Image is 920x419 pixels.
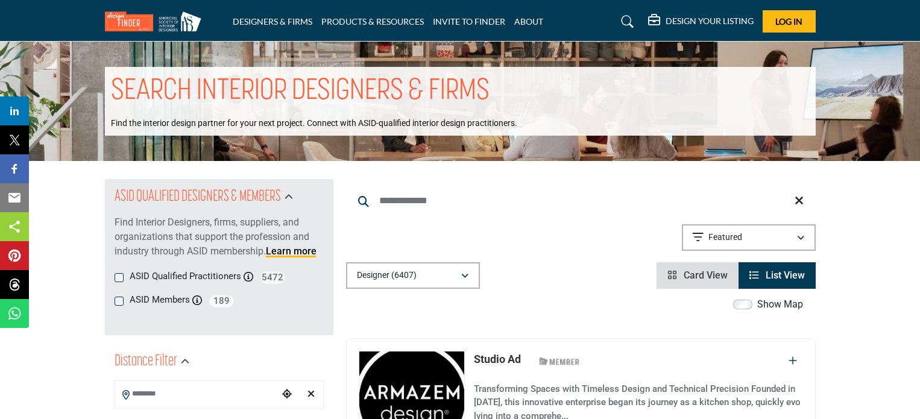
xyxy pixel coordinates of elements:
[514,16,543,27] a: ABOUT
[775,16,802,27] span: Log In
[115,215,324,259] p: Find Interior Designers, firms, suppliers, and organizations that support the profession and indu...
[708,232,742,244] p: Featured
[105,11,207,31] img: Site Logo
[115,297,124,306] input: ASID Members checkbox
[657,262,739,289] li: Card View
[115,351,177,373] h2: Distance Filter
[684,269,728,281] span: Card View
[789,355,797,367] a: Add To List
[115,273,124,282] input: ASID Qualified Practitioners checkbox
[532,354,587,369] img: ASID Members Badge Icon
[474,351,521,367] p: Studio Ad
[667,269,728,281] a: View Card
[610,12,641,31] a: Search
[648,14,754,29] div: DESIGN YOUR LISTING
[682,224,816,251] button: Featured
[115,382,278,406] input: Search Location
[666,16,754,27] h5: DESIGN YOUR LISTING
[115,186,281,208] h2: ASID QUALIFIED DESIGNERS & MEMBERS
[208,294,235,309] span: 189
[763,10,816,33] button: Log In
[278,382,296,408] div: Choose your current location
[749,269,805,281] a: View List
[266,245,317,257] a: Learn more
[259,270,286,285] span: 5472
[302,382,320,408] div: Clear search location
[357,269,417,282] p: Designer (6407)
[130,269,241,283] label: ASID Qualified Practitioners
[111,118,517,130] p: Find the interior design partner for your next project. Connect with ASID-qualified interior desi...
[757,297,803,312] label: Show Map
[766,269,805,281] span: List View
[739,262,816,289] li: List View
[474,353,521,365] a: Studio Ad
[321,16,424,27] a: PRODUCTS & RESOURCES
[130,293,190,307] label: ASID Members
[346,262,480,289] button: Designer (6407)
[346,186,816,215] input: Search Keyword
[111,73,490,110] h1: SEARCH INTERIOR DESIGNERS & FIRMS
[433,16,505,27] a: INVITE TO FINDER
[233,16,312,27] a: DESIGNERS & FIRMS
